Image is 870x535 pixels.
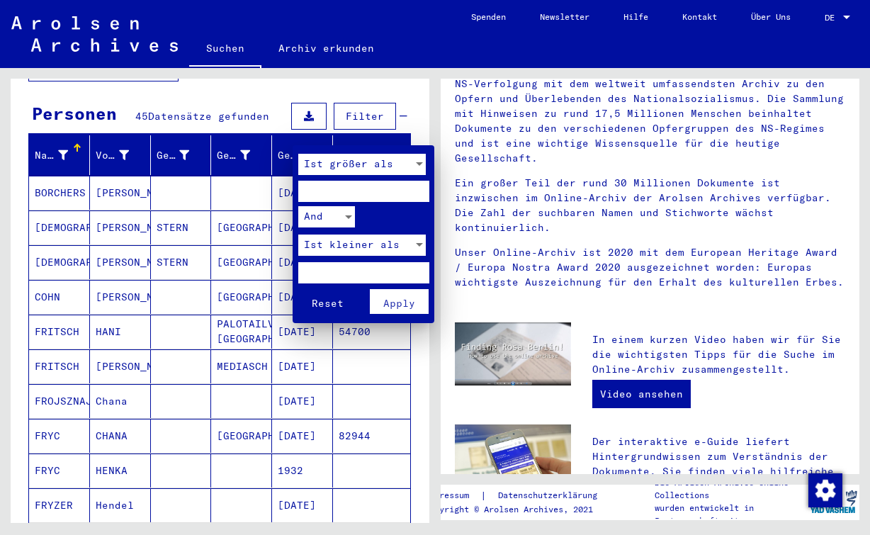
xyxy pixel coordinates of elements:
[304,210,323,223] span: And
[304,238,400,251] span: Ist kleiner als
[304,157,393,170] span: Ist größer als
[370,289,429,314] button: Apply
[298,289,357,314] button: Reset
[312,297,344,310] span: Reset
[383,297,415,310] span: Apply
[808,473,842,507] img: Zustimmung ändern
